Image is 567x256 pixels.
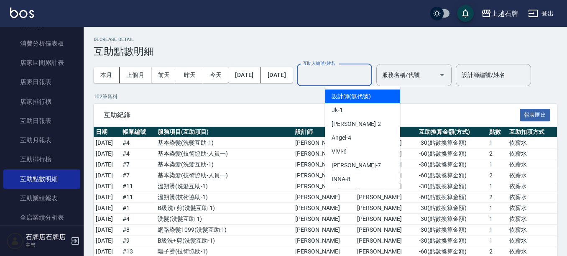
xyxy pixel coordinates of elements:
[355,236,417,246] td: [PERSON_NAME]
[94,203,120,214] td: [DATE]
[507,236,557,246] td: 依薪水
[177,67,203,83] button: 昨天
[94,46,557,57] h3: 互助點數明細
[151,67,177,83] button: 前天
[417,170,487,181] td: -60 ( 點數換算金額 )
[3,72,80,92] a: 店家日報表
[120,181,156,192] td: # 11
[94,138,120,148] td: [DATE]
[332,120,381,128] span: [PERSON_NAME] -2
[355,203,417,214] td: [PERSON_NAME]
[156,170,293,181] td: 基本染髮 ( 技術協助-人員一 )
[332,147,347,156] span: ViVi -6
[417,203,487,214] td: -30 ( 點數換算金額 )
[417,181,487,192] td: -30 ( 點數換算金額 )
[507,214,557,225] td: 依薪水
[3,169,80,189] a: 互助點數明細
[507,181,557,192] td: 依薪水
[94,214,120,225] td: [DATE]
[355,225,417,236] td: [PERSON_NAME]
[355,192,417,203] td: [PERSON_NAME]
[507,127,557,138] th: 互助扣項方式
[120,148,156,159] td: # 4
[94,127,120,138] th: 日期
[507,203,557,214] td: 依薪水
[332,92,371,101] span: 設計師 (無代號)
[332,175,350,184] span: INNA -8
[94,148,120,159] td: [DATE]
[487,214,507,225] td: 1
[94,236,120,246] td: [DATE]
[507,148,557,159] td: 依薪水
[487,181,507,192] td: 1
[487,203,507,214] td: 1
[487,236,507,246] td: 1
[156,236,293,246] td: B級洗+剪 ( 洗髮互助-1 )
[94,159,120,170] td: [DATE]
[156,203,293,214] td: B級洗+剪 ( 洗髮互助-1 )
[303,60,335,67] label: 互助人編號/姓名
[7,233,23,249] img: Person
[417,127,487,138] th: 互助換算金額(方式)
[293,225,355,236] td: [PERSON_NAME]
[417,214,487,225] td: -30 ( 點數換算金額 )
[457,5,474,22] button: save
[120,67,151,83] button: 上個月
[94,37,557,42] h2: Decrease Detail
[507,225,557,236] td: 依薪水
[26,241,68,249] p: 主管
[417,192,487,203] td: -60 ( 點數換算金額 )
[3,92,80,111] a: 店家排行榜
[120,214,156,225] td: # 4
[120,170,156,181] td: # 7
[94,181,120,192] td: [DATE]
[417,138,487,148] td: -30 ( 點數換算金額 )
[26,233,68,241] h5: 石牌店石牌店
[156,148,293,159] td: 基本染髮 ( 技術協助-人員一 )
[507,192,557,203] td: 依薪水
[417,225,487,236] td: -30 ( 點數換算金額 )
[487,192,507,203] td: 2
[156,192,293,203] td: 溫朔燙 ( 技術協助-1 )
[156,225,293,236] td: 網路染髮1099 ( 洗髮互助-1 )
[520,110,551,118] a: 報表匯出
[156,127,293,138] th: 服務項目(互助項目)
[156,159,293,170] td: 基本染髮 ( 洗髮互助-1 )
[293,214,355,225] td: [PERSON_NAME]
[3,150,80,169] a: 互助排行榜
[507,170,557,181] td: 依薪水
[94,67,120,83] button: 本月
[293,148,355,159] td: [PERSON_NAME]
[104,111,520,119] span: 互助紀錄
[487,127,507,138] th: 點數
[3,131,80,150] a: 互助月報表
[94,93,557,100] p: 102 筆資料
[491,8,518,19] div: 上越石牌
[261,67,293,83] button: [DATE]
[507,138,557,148] td: 依薪水
[3,111,80,131] a: 互助日報表
[156,214,293,225] td: 洗髮 ( 洗髮互助-1 )
[355,214,417,225] td: [PERSON_NAME]
[120,159,156,170] td: # 7
[120,203,156,214] td: # 1
[3,53,80,72] a: 店家區間累計表
[293,159,355,170] td: [PERSON_NAME]
[120,236,156,246] td: # 9
[487,170,507,181] td: 2
[525,6,557,21] button: 登出
[417,159,487,170] td: -30 ( 點數換算金額 )
[3,208,80,227] a: 全店業績分析表
[203,67,229,83] button: 今天
[332,106,343,115] span: Jk -1
[293,181,355,192] td: [PERSON_NAME]
[94,170,120,181] td: [DATE]
[293,192,355,203] td: [PERSON_NAME]
[293,236,355,246] td: [PERSON_NAME]
[520,109,551,122] button: 報表匯出
[156,138,293,148] td: 基本染髮 ( 洗髮互助-1 )
[293,138,355,148] td: [PERSON_NAME]
[487,225,507,236] td: 1
[293,127,355,138] th: 設計師
[120,192,156,203] td: # 11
